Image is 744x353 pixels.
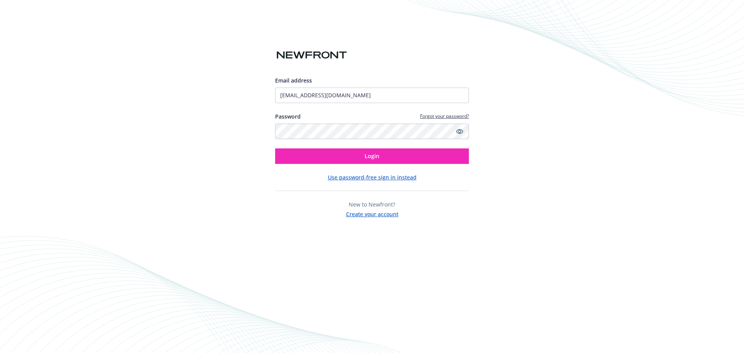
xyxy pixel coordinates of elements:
button: Use password-free sign in instead [328,173,417,181]
a: Show password [455,127,464,136]
img: Newfront logo [275,48,348,62]
a: Forgot your password? [420,113,469,119]
button: Create your account [346,208,398,218]
span: Email address [275,77,312,84]
input: Enter your email [275,88,469,103]
span: Login [365,152,379,160]
button: Login [275,148,469,164]
input: Enter your password [275,124,469,139]
label: Password [275,112,301,121]
span: New to Newfront? [349,201,395,208]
